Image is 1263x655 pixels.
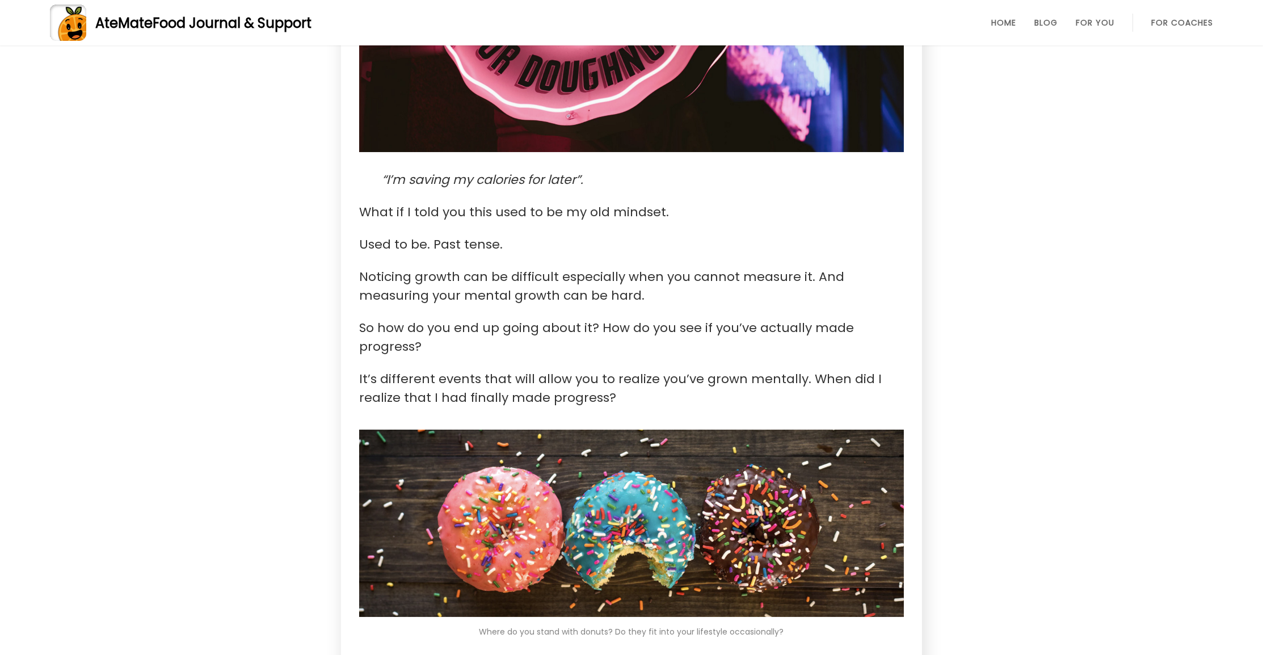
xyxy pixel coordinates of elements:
a: For You [1076,18,1114,27]
span: Food Journal & Support [153,14,311,32]
a: For Coaches [1151,18,1213,27]
p: So how do you end up going about it? How do you see if you’ve actually made progress? [359,318,904,356]
p: It’s different events that will allow you to realize you’ve grown mentally. When did I realize th... [359,370,904,407]
p: Used to be. Past tense. [359,235,904,254]
div: AteMate [86,13,311,33]
p: What if I told you this used to be my old mindset. [359,203,904,221]
img: Where do you stand with donuts? Do they fit into your lifestyle occasionally? [359,421,904,627]
p: Where do you stand with donuts? Do they fit into your lifestyle occasionally? [359,626,904,638]
a: AteMateFood Journal & Support [50,5,1213,41]
a: Blog [1034,18,1058,27]
a: Home [991,18,1016,27]
p: “I’m saving my calories for later”. [382,170,881,189]
p: Noticing growth can be difficult especially when you cannot measure it. And measuring your mental... [359,267,904,305]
